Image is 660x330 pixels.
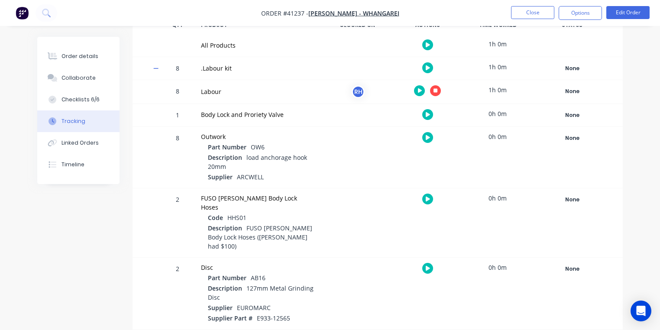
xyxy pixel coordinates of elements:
span: Code [208,213,223,222]
span: Supplier [208,303,233,312]
button: None [540,85,604,97]
span: Description [208,223,242,233]
div: Checklists 6/6 [61,96,100,104]
div: 2 [165,259,191,329]
button: Collaborate [37,67,120,89]
div: 1 [165,105,191,126]
span: EUROMARC [237,304,271,312]
span: load anchorage hook 20mm [208,153,307,171]
div: None [541,263,603,275]
div: FUSO [PERSON_NAME] Body Lock Hoses [201,194,314,212]
button: Close [511,6,554,19]
button: Order details [37,45,120,67]
div: Linked Orders [61,139,99,147]
button: None [540,62,604,74]
div: 0h 0m [465,188,530,208]
div: None [541,86,603,97]
span: HHS01 [227,214,246,222]
div: 0h 0m [465,104,530,123]
span: Description [208,284,242,293]
div: Outwork [201,132,314,141]
span: FUSO [PERSON_NAME] Body Lock Hoses ([PERSON_NAME] had $100) [208,224,312,250]
button: None [540,109,604,121]
button: Tracking [37,110,120,132]
span: OW6 [251,143,265,151]
div: Collaborate [61,74,96,82]
span: Description [208,153,242,162]
span: Part Number [208,142,246,152]
div: None [541,133,603,144]
button: Edit Order [606,6,650,19]
span: E933-12565 [257,314,290,322]
div: 1h 0m [465,57,530,77]
button: Options [559,6,602,20]
span: ARCWELL [237,173,264,181]
div: RH [352,85,365,98]
button: None [540,263,604,275]
button: Linked Orders [37,132,120,154]
div: Disc [201,263,314,272]
div: Body Lock and Proriety Valve [201,110,314,119]
div: None [541,63,603,74]
div: 2 [165,190,191,257]
span: Order #41237 - [261,9,308,17]
div: Open Intercom Messenger [631,301,651,321]
div: 1h 0m [465,34,530,54]
span: Supplier [208,172,233,181]
div: 0h 0m [465,258,530,277]
div: Timeline [61,161,84,168]
span: AB16 [251,274,265,282]
div: 8 [165,58,191,80]
span: 127mm Metal Grinding Disc [208,284,314,301]
span: Supplier Part # [208,314,252,323]
div: 8 [165,128,191,188]
div: None [541,194,603,205]
span: Part Number [208,273,246,282]
div: Tracking [61,117,85,125]
div: None [541,110,603,121]
img: Factory [16,6,29,19]
button: None [540,132,604,144]
div: Order details [61,52,98,60]
button: Checklists 6/6 [37,89,120,110]
div: .Labour kit [201,64,314,73]
button: None [540,194,604,206]
button: Timeline [37,154,120,175]
a: [PERSON_NAME] - Whangarei [308,9,399,17]
div: 0h 0m [465,127,530,146]
div: 1h 0m [465,80,530,100]
div: All Products [201,41,314,50]
div: Labour [201,87,314,96]
div: 8 [165,81,191,104]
